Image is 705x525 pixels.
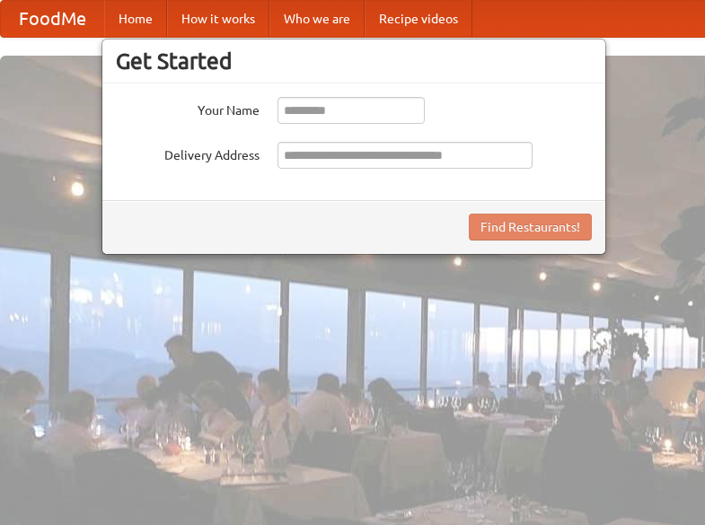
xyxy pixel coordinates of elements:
[104,1,167,37] a: Home
[365,1,472,37] a: Recipe videos
[116,142,260,164] label: Delivery Address
[116,97,260,119] label: Your Name
[116,48,592,74] h3: Get Started
[1,1,104,37] a: FoodMe
[469,214,592,241] button: Find Restaurants!
[269,1,365,37] a: Who we are
[167,1,269,37] a: How it works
